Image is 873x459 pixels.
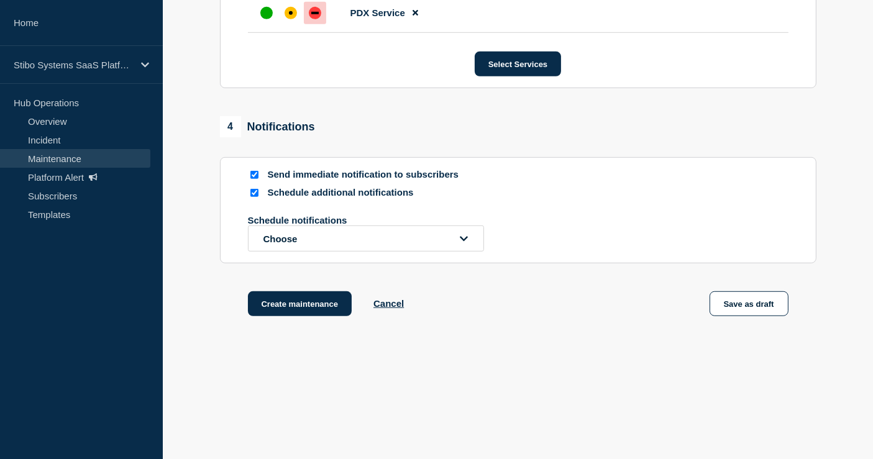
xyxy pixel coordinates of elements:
button: Cancel [373,298,404,309]
button: Save as draft [710,291,788,316]
span: 4 [220,116,241,137]
div: affected [285,7,297,19]
input: Send immediate notification to subscribers [250,171,258,179]
p: Stibo Systems SaaS Platform Status [14,60,133,70]
p: Send immediate notification to subscribers [268,169,467,181]
div: up [260,7,273,19]
p: Schedule additional notifications [268,187,467,199]
div: Notifications [220,116,315,137]
button: open dropdown [248,225,484,252]
span: PDX Service [350,7,405,18]
button: Select Services [475,52,561,76]
input: Schedule additional notifications [250,189,258,197]
p: Schedule notifications [248,215,447,225]
button: Create maintenance [248,291,352,316]
div: down [309,7,321,19]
